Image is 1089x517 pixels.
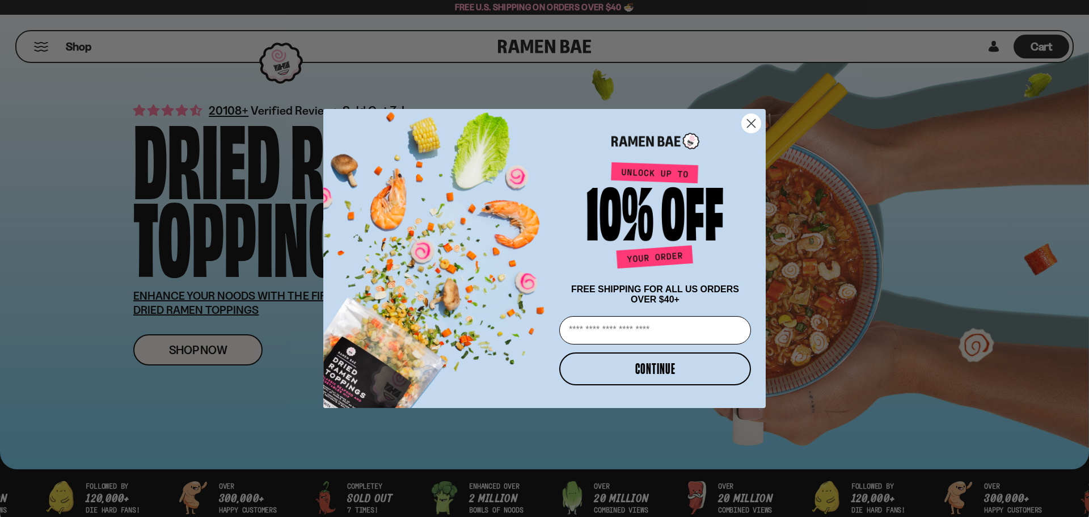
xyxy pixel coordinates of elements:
img: Unlock up to 10% off [584,162,726,273]
span: FREE SHIPPING FOR ALL US ORDERS OVER $40+ [571,284,739,304]
button: CONTINUE [559,352,751,385]
button: Close dialog [741,114,761,133]
img: ce7035ce-2e49-461c-ae4b-8ade7372f32c.png [323,99,555,408]
img: Ramen Bae Logo [611,132,699,150]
